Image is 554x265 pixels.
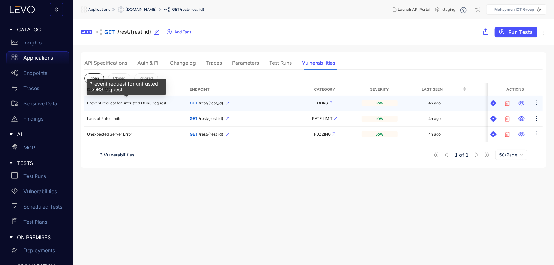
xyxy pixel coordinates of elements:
span: edit [154,29,159,35]
span: GET [190,116,197,121]
span: swap [11,85,18,91]
span: 1 [465,152,469,158]
p: Vulnerabilities [23,189,57,194]
span: double-left [54,7,59,13]
span: [DOMAIN_NAME] [125,7,157,12]
th: Actions [488,83,543,96]
div: low [362,100,398,106]
a: MCP [6,141,69,156]
span: Launch API Portal [398,7,430,12]
a: Vulnerabilities [6,185,69,200]
span: GET [172,7,180,12]
span: ellipsis [540,29,546,35]
span: ellipsis [533,131,540,138]
span: GET [104,29,115,35]
button: Ignored [134,73,158,83]
a: Scheduled Tests [6,200,69,215]
th: Severity [359,83,400,96]
div: Auth & PII [137,60,160,66]
p: Deployments [23,248,55,253]
span: GET [190,101,197,105]
span: CATALOG [17,27,64,32]
span: caret-right [9,161,13,165]
span: Applications [88,7,110,12]
span: CORS [317,101,328,105]
div: 4h ago [428,132,441,136]
p: Insights [23,40,42,45]
div: AUTO [81,30,92,34]
p: Endpoints [23,70,47,76]
button: ellipsis [533,114,540,124]
a: Deployments [6,244,69,260]
div: Prevent request for untrusted CORS request [87,79,166,95]
th: Issue Name [84,83,187,96]
div: AI [4,128,69,141]
span: AI [17,131,64,137]
button: ellipsis [533,129,540,139]
span: Unexpected Server Error [87,132,132,136]
a: Applications [6,51,69,67]
button: play-circleRun Tests [495,27,537,37]
span: of [455,152,469,158]
div: Vulnerabilities [302,60,335,66]
p: Mohaymen ICT Group [494,7,534,12]
span: setting [118,6,125,13]
span: RATE LIMIT [312,116,333,121]
span: Add Tags [174,30,191,34]
span: warning [11,116,18,122]
span: 50/Page [499,150,524,160]
div: Traces [206,60,222,66]
span: Lack of Rate Limits [87,116,121,121]
p: Scheduled Tests [23,204,62,209]
span: /rest/{rest_id} [180,7,204,12]
a: Insights [6,36,69,51]
span: First Seen [471,86,530,93]
div: low [362,116,398,122]
p: Sensitive Data [23,101,57,106]
button: plus-circleAdd Tags [166,27,191,37]
a: Findings [6,112,69,128]
th: Last Seen [400,83,469,96]
span: staging [442,7,455,12]
p: Traces [23,85,39,91]
span: caret-right [9,27,13,32]
a: Traces [6,82,69,97]
span: ellipsis [533,115,540,123]
span: ON PREMISES [17,235,64,240]
button: Open [84,73,104,83]
span: TESTS [17,160,64,166]
span: Prevent request for untrusted CORS request [87,101,166,105]
div: Changelog [170,60,196,66]
div: low [362,131,398,137]
span: plus-circle [167,29,172,35]
span: Closed [113,76,125,81]
div: CATALOG [4,23,69,36]
p: Findings [23,116,43,122]
span: caret-right [9,235,13,240]
button: edit [154,27,164,37]
button: Launch API Portal [388,4,435,15]
p: Test Runs [23,173,46,179]
th: Endpoint [187,83,290,96]
div: Parameters [232,60,259,66]
div: 4h ago [428,101,441,105]
span: FUZZING [314,132,331,136]
a: Sensitive Data [6,97,69,112]
span: ellipsis [533,100,540,107]
button: double-left [50,3,63,16]
a: Test Plans [6,215,69,231]
span: caret-right [9,132,13,136]
span: play-circle [499,29,504,35]
p: Test Plans [23,219,47,225]
div: API Specifications [84,60,127,66]
button: Closed [108,73,130,83]
span: 1 [455,152,458,158]
th: Category [290,83,359,96]
div: Test Runs [269,60,292,66]
p: MCP [23,145,35,150]
div: 4h ago [428,116,441,121]
span: Open [90,76,99,81]
button: ellipsis [533,98,540,108]
div: TESTS [4,156,69,170]
span: /rest/{rest_id} [199,116,223,121]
